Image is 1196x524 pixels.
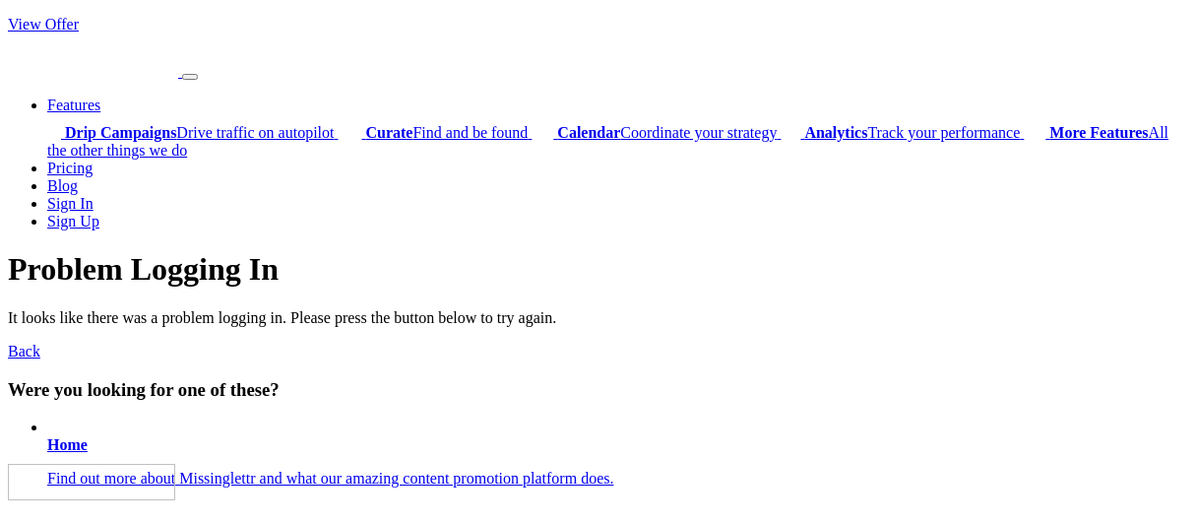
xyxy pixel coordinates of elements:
[47,177,78,194] a: Blog
[365,124,528,141] span: Find and be found
[8,16,79,33] a: View Offer
[47,124,1168,159] a: More FeaturesAll the other things we do
[47,114,1188,160] div: Features
[47,470,1188,488] p: Find out more about Missinglettr and what our amazing content promotion platform does.
[8,343,40,360] a: Back
[365,124,412,141] b: Curate
[804,124,1020,141] span: Track your performance
[804,124,867,141] b: Analytics
[182,74,198,80] button: Menu
[65,124,176,141] b: Drip Campaigns
[1049,124,1148,141] b: More Features
[47,160,93,176] a: Pricing
[532,124,781,141] a: CalendarCoordinate your strategy
[47,97,100,113] a: Features
[338,124,532,141] a: CurateFind and be found
[557,124,777,141] span: Coordinate your strategy
[47,213,99,229] a: Sign Up
[47,436,88,453] b: Home
[8,251,1188,288] h1: Problem Logging In
[8,379,1188,401] h3: Were you looking for one of these?
[8,464,175,500] img: Missinglettr - Social Media Marketing for content focused teams | Product Hunt
[47,124,338,141] a: Drip CampaignsDrive traffic on autopilot
[65,124,334,141] span: Drive traffic on autopilot
[781,124,1024,141] a: AnalyticsTrack your performance
[8,309,1188,327] p: It looks like there was a problem logging in. Please press the button below to try again.
[47,195,94,212] a: Sign In
[557,124,620,141] b: Calendar
[47,436,1188,488] a: Home Find out more about Missinglettr and what our amazing content promotion platform does.
[47,124,1168,159] span: All the other things we do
